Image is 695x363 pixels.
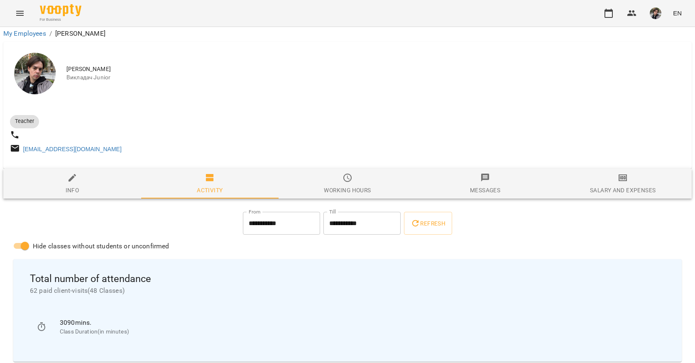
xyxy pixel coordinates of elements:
li: / [49,29,52,39]
p: [PERSON_NAME] [55,29,105,39]
a: My Employees [3,29,46,37]
img: 3324ceff06b5eb3c0dd68960b867f42f.jpeg [650,7,661,19]
div: Salary and Expenses [590,185,656,195]
img: Voopty Logo [40,4,81,16]
span: Teacher [10,118,39,125]
div: Working hours [324,185,371,195]
span: Hide classes without students or unconfirmed [33,241,169,251]
span: [PERSON_NAME] [66,65,685,74]
button: EN [670,5,685,21]
span: 62 paid client-visits ( 48 Classes ) [30,286,665,296]
button: Refresh [404,212,452,235]
div: Activity [197,185,223,195]
span: Викладач Junior [66,74,685,82]
span: For Business [40,17,81,22]
a: [EMAIL_ADDRESS][DOMAIN_NAME] [23,146,122,152]
span: Refresh [411,218,445,228]
p: 3090 mins. [60,318,658,328]
span: EN [673,9,682,17]
button: Menu [10,3,30,23]
img: Микита [14,53,56,94]
span: Total number of attendance [30,272,665,285]
div: Messages [470,185,500,195]
nav: breadcrumb [3,29,692,39]
div: Info [66,185,79,195]
p: Class Duration(in minutes) [60,328,658,336]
